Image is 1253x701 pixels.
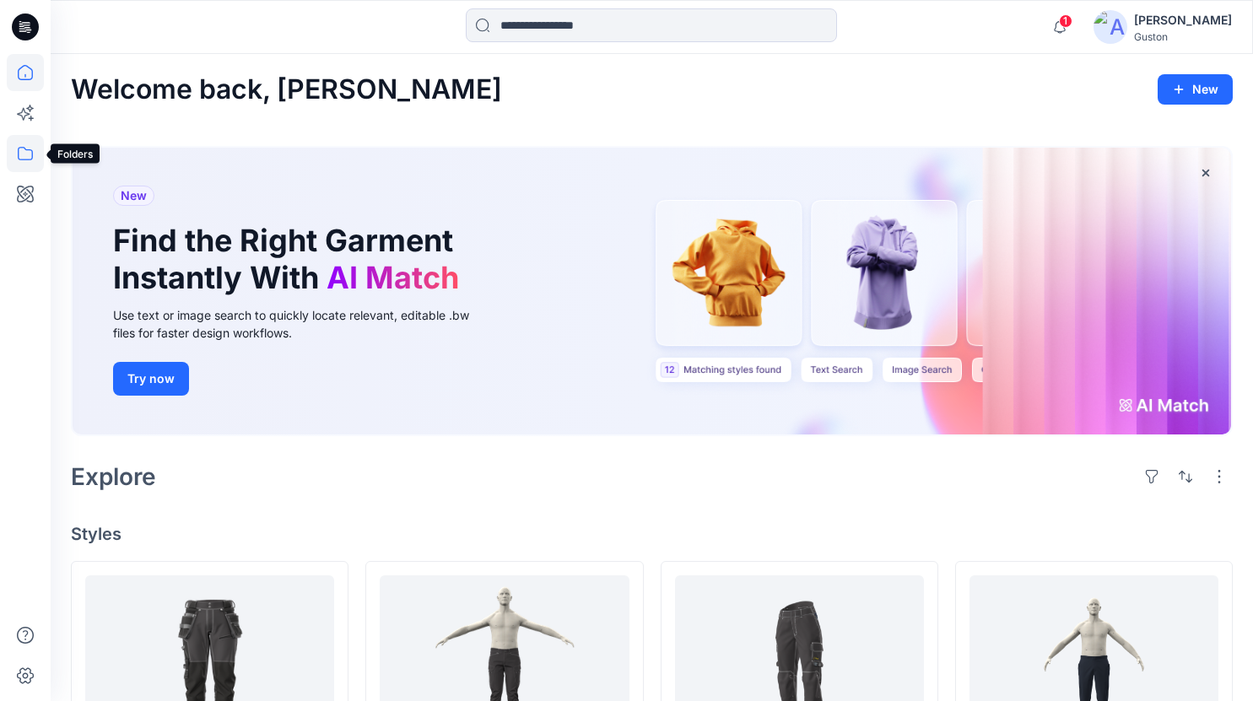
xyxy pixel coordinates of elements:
h2: Explore [71,463,156,490]
img: avatar [1094,10,1127,44]
h4: Styles [71,524,1233,544]
span: AI Match [327,259,459,296]
span: 1 [1059,14,1072,28]
span: New [121,186,147,206]
h1: Find the Right Garment Instantly With [113,223,467,295]
div: Guston [1134,30,1232,43]
div: [PERSON_NAME] [1134,10,1232,30]
button: New [1158,74,1233,105]
h2: Welcome back, [PERSON_NAME] [71,74,502,105]
button: Try now [113,362,189,396]
div: Use text or image search to quickly locate relevant, editable .bw files for faster design workflows. [113,306,493,342]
